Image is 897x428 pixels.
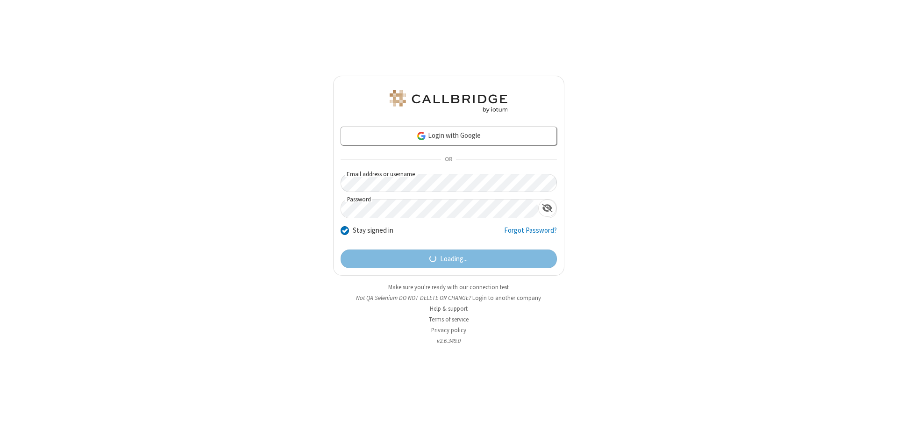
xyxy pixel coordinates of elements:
a: Privacy policy [431,326,466,334]
span: Loading... [440,254,468,264]
a: Make sure you're ready with our connection test [388,283,509,291]
a: Forgot Password? [504,225,557,243]
a: Help & support [430,305,468,313]
a: Terms of service [429,315,469,323]
input: Password [341,200,538,218]
li: v2.6.349.0 [333,336,564,345]
a: Login with Google [341,127,557,145]
button: Login to another company [472,293,541,302]
span: OR [441,153,456,166]
li: Not QA Selenium DO NOT DELETE OR CHANGE? [333,293,564,302]
div: Show password [538,200,556,217]
img: google-icon.png [416,131,427,141]
input: Email address or username [341,174,557,192]
button: Loading... [341,250,557,268]
img: QA Selenium DO NOT DELETE OR CHANGE [388,90,509,113]
label: Stay signed in [353,225,393,236]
